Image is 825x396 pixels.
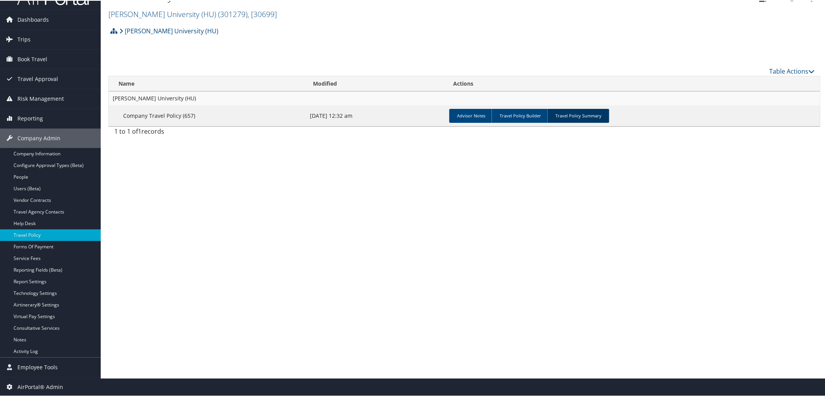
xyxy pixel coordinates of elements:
[109,91,820,105] td: [PERSON_NAME] University (HU)
[119,22,218,38] a: [PERSON_NAME] University (HU)
[109,76,306,91] th: Name: activate to sort column ascending
[138,126,141,135] span: 1
[17,29,31,48] span: Trips
[769,66,815,75] a: Table Actions
[17,69,58,88] span: Travel Approval
[17,9,49,29] span: Dashboards
[449,108,493,122] a: Advisor Notes
[306,105,446,126] td: [DATE] 12:32 am
[17,108,43,127] span: Reporting
[446,76,820,91] th: Actions
[17,128,60,147] span: Company Admin
[17,357,58,376] span: Employee Tools
[306,76,446,91] th: Modified: activate to sort column ascending
[17,377,63,396] span: AirPortal® Admin
[218,8,247,19] span: ( 301279 )
[108,8,277,19] a: [PERSON_NAME] University (HU)
[114,126,281,139] div: 1 to 1 of records
[547,108,609,122] a: Travel Policy Summary
[247,8,277,19] span: , [ 30699 ]
[17,49,47,68] span: Book Travel
[109,105,306,126] td: Company Travel Policy (657)
[492,108,549,122] a: Travel Policy Builder
[17,88,64,108] span: Risk Management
